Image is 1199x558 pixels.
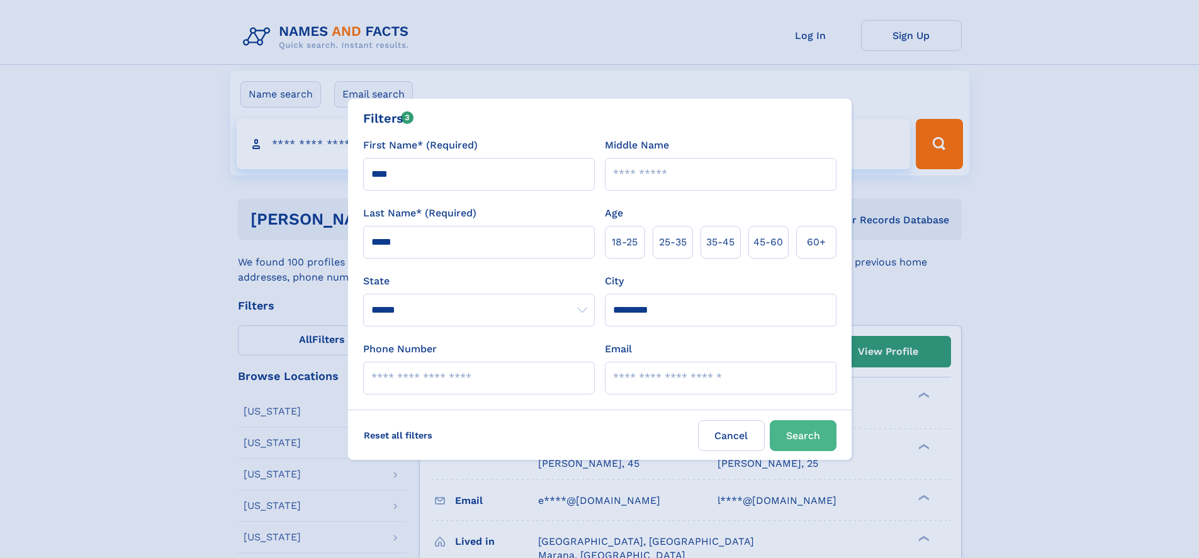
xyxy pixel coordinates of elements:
label: First Name* (Required) [363,138,478,153]
div: Filters [363,109,414,128]
label: Reset all filters [356,420,441,450]
label: Cancel [698,420,765,451]
button: Search [770,420,836,451]
span: 35‑45 [706,235,735,250]
label: City [605,274,624,289]
span: 60+ [807,235,826,250]
span: 45‑60 [753,235,783,250]
label: Phone Number [363,342,437,357]
label: Middle Name [605,138,669,153]
label: State [363,274,595,289]
label: Age [605,206,623,221]
span: 18‑25 [612,235,638,250]
span: 25‑35 [659,235,687,250]
label: Email [605,342,632,357]
label: Last Name* (Required) [363,206,476,221]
